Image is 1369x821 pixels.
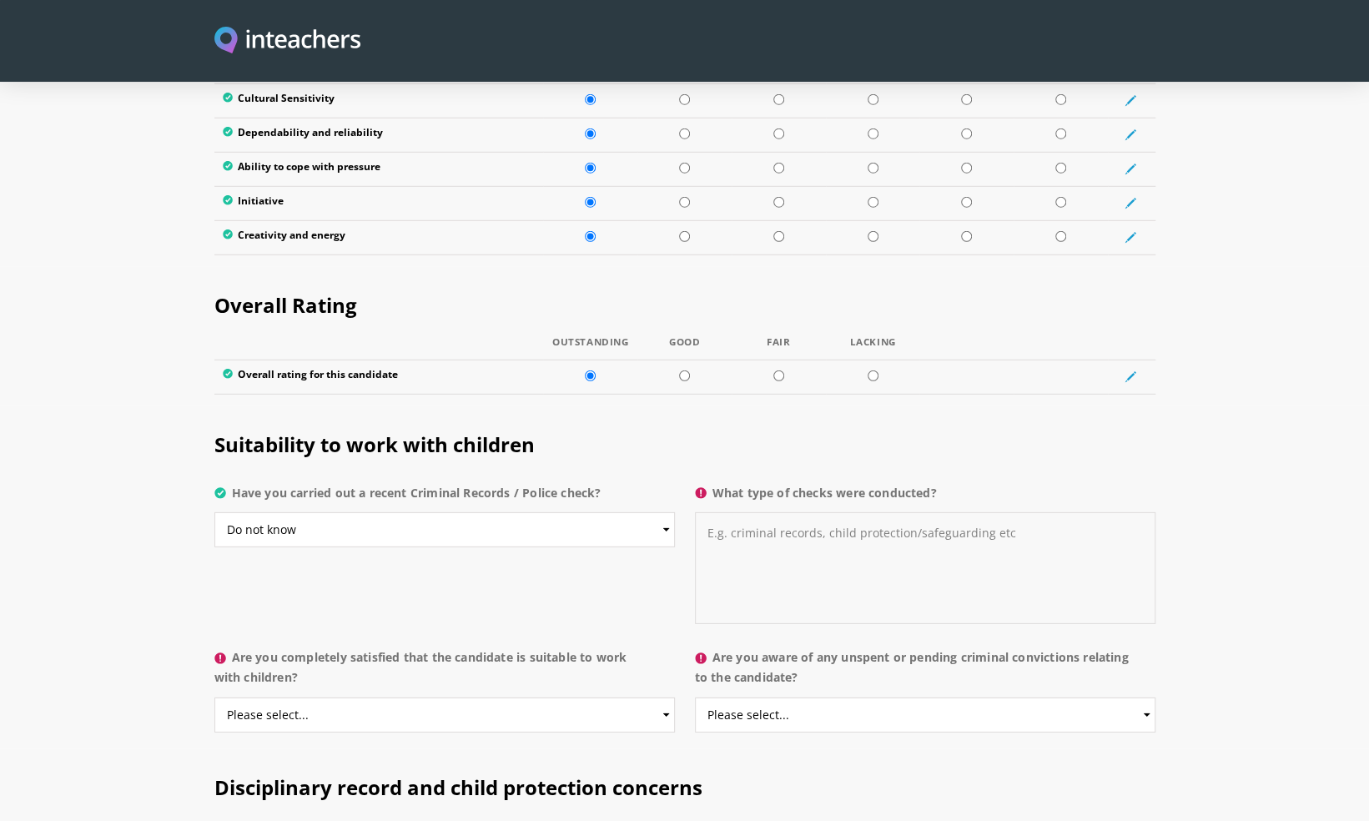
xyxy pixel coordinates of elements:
th: Fair [732,337,826,360]
th: Good [637,337,732,360]
label: Have you carried out a recent Criminal Records / Police check? [214,483,675,513]
th: Outstanding [543,337,637,360]
label: Ability to cope with pressure [223,161,536,178]
span: Suitability to work with children [214,431,535,458]
a: Visit this site's homepage [214,27,361,56]
label: Dependability and reliability [223,127,536,144]
span: Disciplinary record and child protection concerns [214,773,702,801]
span: Overall Rating [214,291,357,319]
label: Cultural Sensitivity [223,93,536,109]
label: Overall rating for this candidate [223,369,536,385]
th: Lacking [826,337,920,360]
img: Inteachers [214,27,361,56]
label: Are you aware of any unspent or pending criminal convictions relating to the candidate? [695,647,1155,698]
label: What type of checks were conducted? [695,483,1155,513]
label: Are you completely satisfied that the candidate is suitable to work with children? [214,647,675,698]
label: Initiative [223,195,536,212]
label: Creativity and energy [223,229,536,246]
